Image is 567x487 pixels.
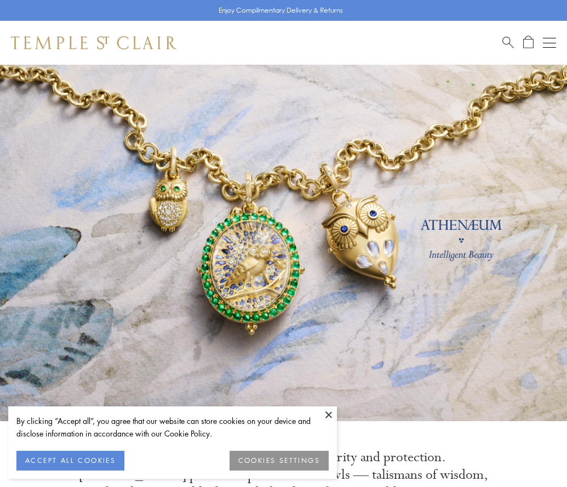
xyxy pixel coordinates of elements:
[219,5,343,16] p: Enjoy Complimentary Delivery & Returns
[523,36,534,49] a: Open Shopping Bag
[502,36,514,49] a: Search
[543,36,556,49] button: Open navigation
[230,451,329,471] button: COOKIES SETTINGS
[11,36,176,49] img: Temple St. Clair
[16,451,124,471] button: ACCEPT ALL COOKIES
[16,415,329,440] div: By clicking “Accept all”, you agree that our website can store cookies on your device and disclos...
